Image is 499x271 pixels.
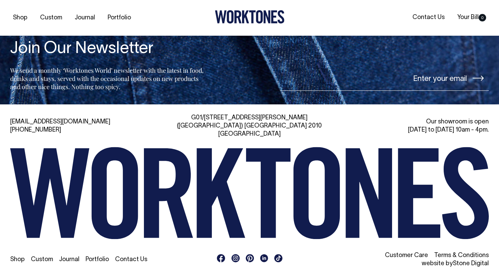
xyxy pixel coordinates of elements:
a: Portfolio [105,12,134,23]
div: G01/[STREET_ADDRESS][PERSON_NAME] ([GEOGRAPHIC_DATA]) [GEOGRAPHIC_DATA] 2010 [GEOGRAPHIC_DATA] [173,114,326,138]
div: Our showroom is open [DATE] to [DATE] 10am - 4pm. [336,118,489,134]
a: Your Bill0 [455,12,489,23]
a: Contact Us [115,257,147,262]
a: Shop [10,257,25,262]
a: Terms & Conditions [434,253,489,258]
a: [EMAIL_ADDRESS][DOMAIN_NAME] [10,119,110,125]
a: [PHONE_NUMBER] [10,127,61,133]
a: Custom [37,12,65,23]
a: Custom [31,257,53,262]
a: Portfolio [86,257,109,262]
li: website by [336,260,489,268]
a: Stone Digital [453,261,489,267]
a: Journal [59,257,79,262]
a: Contact Us [410,12,447,23]
a: Shop [10,12,30,23]
a: Customer Care [385,253,428,258]
a: Journal [72,12,98,23]
span: 0 [479,14,486,21]
p: We send a monthly ‘Worktones World’ newsletter with the latest in food, drinks and stays, served ... [10,66,206,91]
input: Enter your email [280,65,489,91]
h4: Join Our Newsletter [10,40,206,58]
